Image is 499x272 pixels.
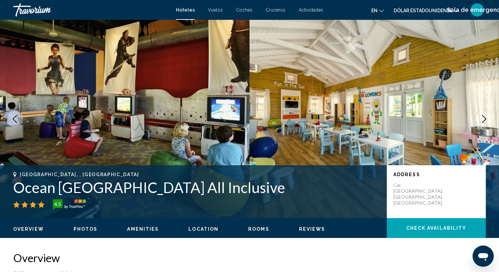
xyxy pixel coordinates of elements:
[393,172,479,177] p: Address
[299,226,325,232] span: Reviews
[188,226,218,232] button: Location
[473,246,494,267] iframe: Botón para iniciar la ventana de mensajería
[387,218,486,238] button: Check Availability
[13,226,44,232] span: Overview
[7,111,23,127] button: Previous image
[13,226,44,232] button: Overview
[74,226,98,232] span: Photos
[476,111,492,127] button: Next image
[13,3,169,17] a: Travorium
[53,199,86,210] img: trustyou-badge-hor.svg
[299,7,323,13] a: Actividades
[188,226,218,232] span: Location
[406,226,467,231] span: Check Availability
[13,251,486,264] h2: Overview
[394,8,452,13] font: Dólar estadounidense
[394,6,459,15] button: Cambiar moneda
[248,226,269,232] span: Rooms
[127,226,159,232] span: Amenities
[13,179,380,196] h1: Ocean [GEOGRAPHIC_DATA] All Inclusive
[266,7,285,13] a: Cruceros
[371,6,384,15] button: Cambiar idioma
[469,3,486,17] button: Menú de usuario
[371,8,378,13] font: en
[74,226,98,232] button: Photos
[127,226,159,232] button: Amenities
[51,200,64,208] div: 4.5
[176,7,195,13] a: Hoteles
[299,226,325,232] button: Reviews
[393,182,446,206] p: Car. [GEOGRAPHIC_DATA], [GEOGRAPHIC_DATA], [GEOGRAPHIC_DATA]
[208,7,223,13] a: Vuelos
[236,7,252,13] a: Coches
[248,226,269,232] button: Rooms
[20,172,139,177] span: [GEOGRAPHIC_DATA], , [GEOGRAPHIC_DATA]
